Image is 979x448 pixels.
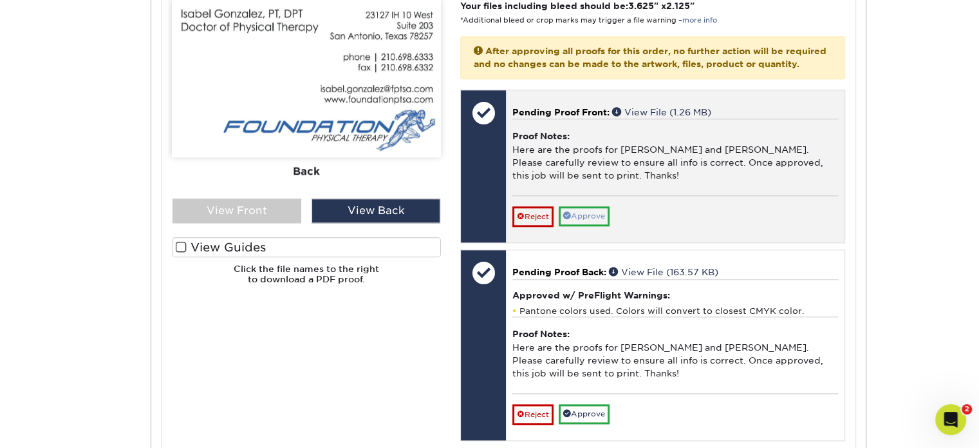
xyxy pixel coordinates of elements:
[609,267,718,277] a: View File (163.57 KB)
[460,16,717,24] small: *Additional bleed or crop marks may trigger a file warning –
[172,237,441,257] label: View Guides
[512,107,610,117] span: Pending Proof Front:
[628,1,654,11] span: 3.625
[512,404,554,425] a: Reject
[312,199,440,223] div: View Back
[512,306,837,317] li: Pantone colors used. Colors will convert to closest CMYK color.
[474,46,826,69] strong: After approving all proofs for this order, no further action will be required and no changes can ...
[172,199,301,223] div: View Front
[559,206,610,226] a: Approve
[612,107,711,117] a: View File (1.26 MB)
[935,404,966,435] iframe: Intercom live chat
[512,119,837,195] div: Here are the proofs for [PERSON_NAME] and [PERSON_NAME]. Please carefully review to ensure all in...
[682,16,717,24] a: more info
[512,131,570,141] strong: Proof Notes:
[512,290,837,300] h4: Approved w/ PreFlight Warnings:
[666,1,690,11] span: 2.125
[512,329,570,339] strong: Proof Notes:
[460,1,695,11] strong: Your files including bleed should be: " x "
[512,206,554,227] a: Reject
[559,404,610,424] a: Approve
[512,267,606,277] span: Pending Proof Back:
[172,157,441,186] div: Back
[512,317,837,393] div: Here are the proofs for [PERSON_NAME] and [PERSON_NAME]. Please carefully review to ensure all in...
[3,409,109,443] iframe: Google Customer Reviews
[172,264,441,295] h6: Click the file names to the right to download a PDF proof.
[962,404,972,414] span: 2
